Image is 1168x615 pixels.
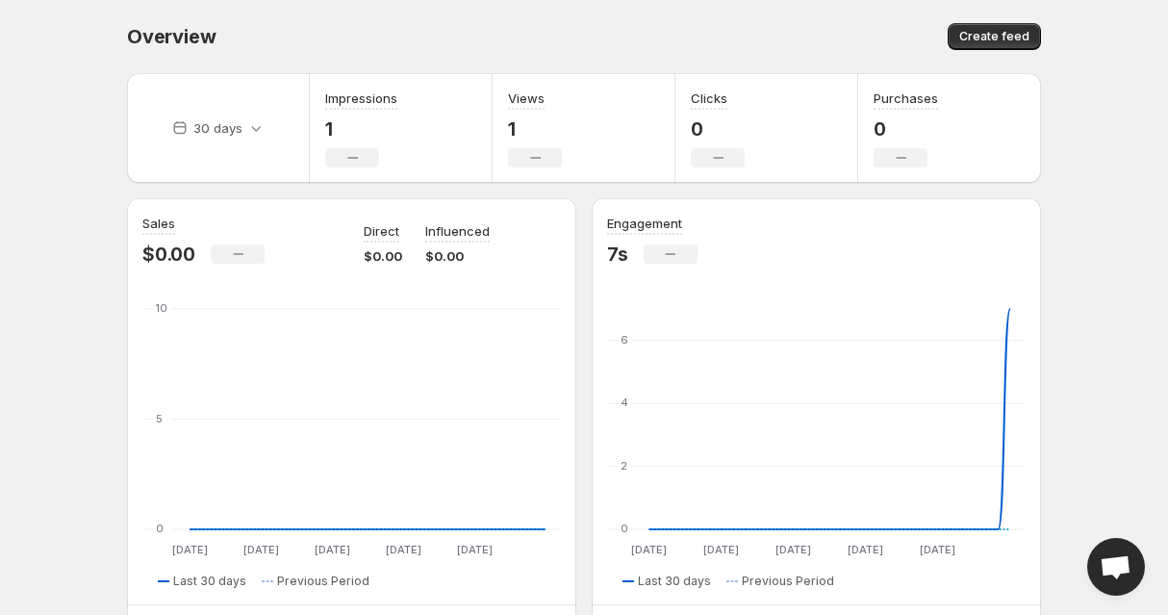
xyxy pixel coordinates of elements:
h3: Engagement [607,214,682,233]
text: 4 [621,396,628,409]
button: Create feed [948,23,1041,50]
span: Create feed [959,29,1029,44]
h3: Clicks [691,89,727,108]
a: Open chat [1087,538,1145,596]
p: $0.00 [142,243,195,266]
text: 6 [621,333,628,346]
span: Last 30 days [638,574,711,589]
p: $0.00 [364,246,402,266]
text: [DATE] [243,543,279,556]
span: Previous Period [277,574,369,589]
text: [DATE] [848,543,883,556]
text: 5 [156,412,163,425]
p: 1 [508,117,562,141]
p: 0 [691,117,745,141]
p: 7s [607,243,628,266]
p: Direct [364,221,399,241]
text: [DATE] [920,543,955,556]
text: [DATE] [315,543,350,556]
text: [DATE] [631,543,667,556]
p: 0 [874,117,938,141]
span: Previous Period [742,574,834,589]
text: [DATE] [703,543,739,556]
text: [DATE] [386,543,421,556]
p: Influenced [425,221,490,241]
text: [DATE] [457,543,493,556]
p: 1 [325,117,397,141]
text: 2 [621,459,627,473]
span: Overview [127,25,216,48]
h3: Impressions [325,89,397,108]
p: 30 days [193,118,242,138]
text: 0 [156,522,164,535]
text: 10 [156,301,167,315]
text: [DATE] [775,543,811,556]
h3: Sales [142,214,175,233]
p: $0.00 [425,246,490,266]
text: 0 [621,522,628,535]
h3: Purchases [874,89,938,108]
text: [DATE] [172,543,208,556]
h3: Views [508,89,545,108]
span: Last 30 days [173,574,246,589]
